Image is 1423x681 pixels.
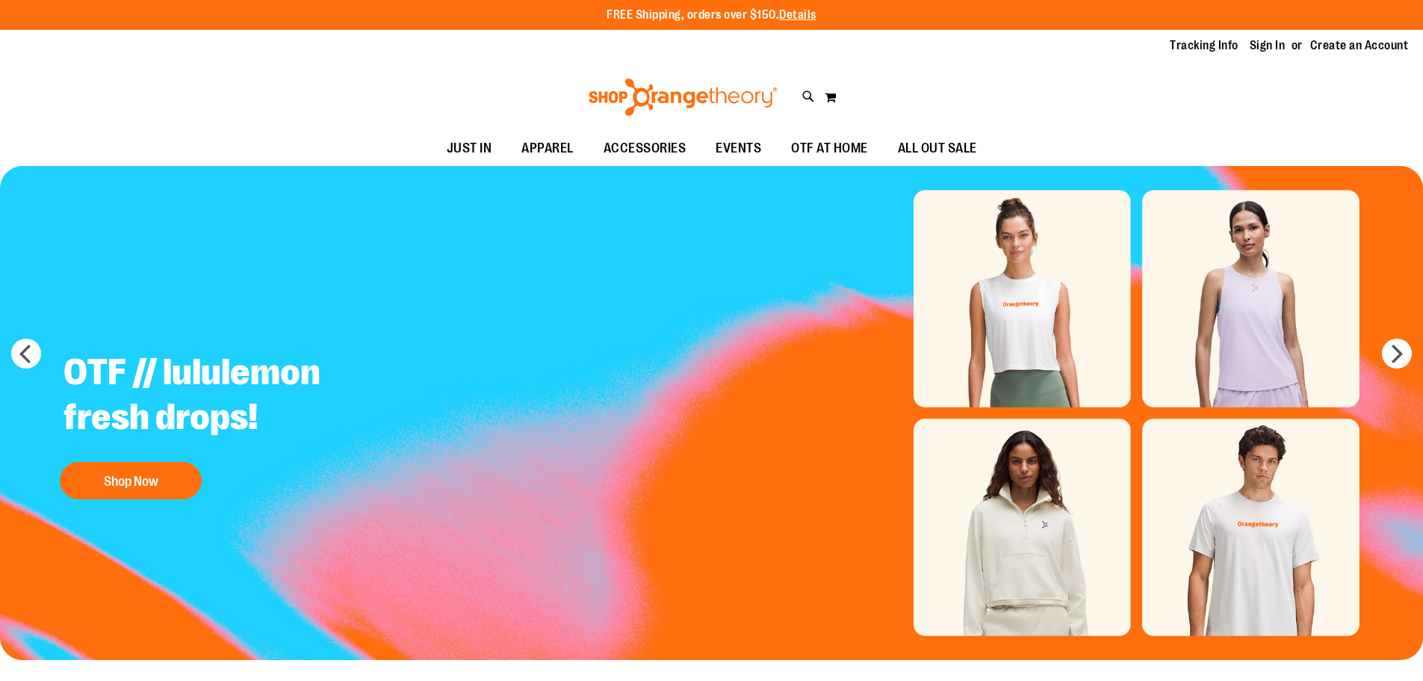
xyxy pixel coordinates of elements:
h2: OTF // lululemon fresh drops! [52,339,424,454]
span: APPAREL [521,132,574,165]
span: ALL OUT SALE [898,132,977,165]
span: OTF AT HOME [791,132,868,165]
button: next [1382,339,1412,369]
a: OTF // lululemon fresh drops! Shop Now [52,339,424,507]
span: EVENTS [716,132,761,165]
a: Create an Account [1310,37,1409,54]
span: ACCESSORIES [604,132,686,165]
a: Details [779,8,816,22]
a: Sign In [1250,37,1286,54]
button: Shop Now [60,462,202,499]
button: prev [11,339,41,369]
p: FREE Shipping, orders over $150. [607,7,816,24]
span: JUST IN [447,132,492,165]
img: Shop Orangetheory [586,78,780,116]
a: Tracking Info [1170,37,1238,54]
